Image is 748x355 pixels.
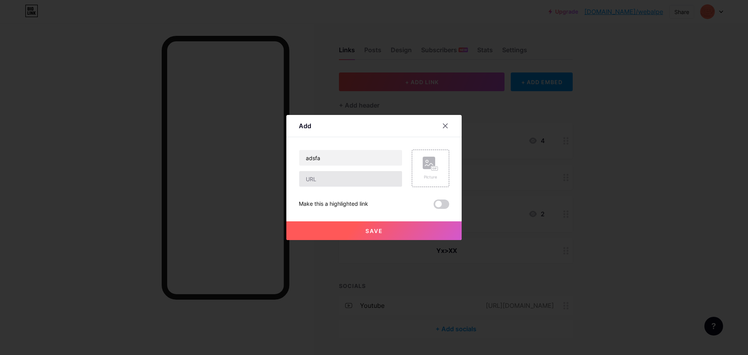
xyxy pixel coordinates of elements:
input: URL [299,171,402,187]
input: Title [299,150,402,166]
button: Save [286,221,462,240]
div: Make this a highlighted link [299,200,368,209]
span: Save [365,228,383,234]
div: Picture [423,174,438,180]
div: Add [299,121,311,131]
